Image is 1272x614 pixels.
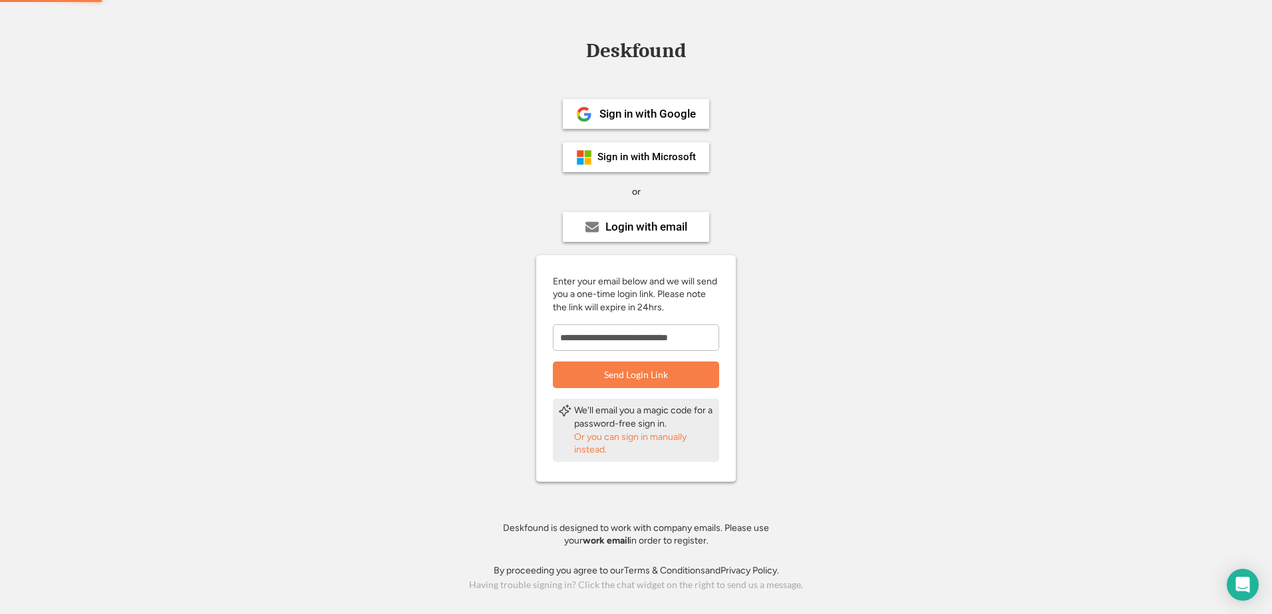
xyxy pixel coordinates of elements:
[574,404,714,430] div: We'll email you a magic code for a password-free sign in.
[553,361,719,388] button: Send Login Link
[486,522,786,548] div: Deskfound is designed to work with company emails. Please use your in order to register.
[553,275,719,314] div: Enter your email below and we will send you a one-time login link. Please note the link will expi...
[605,221,687,233] div: Login with email
[599,108,696,120] div: Sign in with Google
[597,152,696,162] div: Sign in with Microsoft
[632,185,641,199] div: or
[574,431,714,457] div: Or you can sign in manually instead.
[494,564,779,577] div: By proceeding you agree to our and
[576,106,592,122] img: 1024px-Google__G__Logo.svg.png
[576,150,592,165] img: ms-symbollockup_mssymbol_19.png
[579,41,693,61] div: Deskfound
[624,565,705,576] a: Terms & Conditions
[720,565,779,576] a: Privacy Policy.
[1227,569,1259,601] div: Open Intercom Messenger
[583,535,629,546] strong: work email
